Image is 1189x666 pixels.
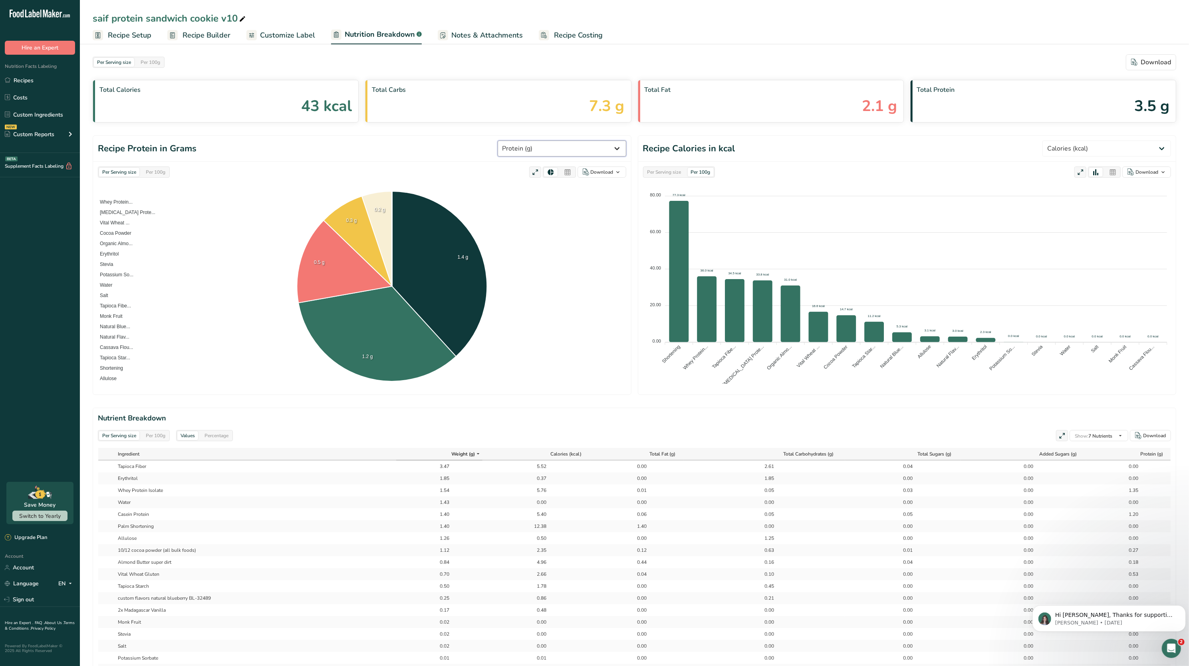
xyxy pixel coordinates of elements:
[754,607,774,614] div: 0.00
[1128,344,1155,371] tspan: Cassava Flou...
[1014,571,1034,578] div: 0.00
[1119,463,1139,470] div: 0.00
[114,556,396,568] td: Almond Butter super dirt
[429,499,449,506] div: 1.43
[114,592,396,604] td: custom flavors natural blueberry BL-32489
[893,511,913,518] div: 0.05
[643,142,735,155] h1: Recipe Calories in kcal
[754,535,774,542] div: 1.25
[108,30,151,41] span: Recipe Setup
[893,583,913,590] div: 0.00
[1075,433,1112,439] span: 7 Nutrients
[94,272,133,277] span: Potassium So...
[1119,475,1139,482] div: 0.00
[893,535,913,542] div: 0.00
[1119,499,1139,506] div: 0.00
[1014,475,1034,482] div: 0.00
[1030,344,1044,357] tspan: Stevia
[627,559,647,566] div: 0.44
[526,618,546,626] div: 0.00
[1014,523,1034,530] div: 0.00
[372,85,624,95] span: Total Carbs
[526,571,546,578] div: 2.66
[429,463,449,470] div: 3.47
[627,630,647,638] div: 0.00
[893,642,913,650] div: 0.00
[1014,583,1034,590] div: 0.00
[627,535,647,542] div: 0.00
[526,607,546,614] div: 0.48
[429,559,449,566] div: 0.84
[754,571,774,578] div: 0.10
[429,547,449,554] div: 1.12
[94,210,155,215] span: [MEDICAL_DATA] Prote...
[627,547,647,554] div: 0.12
[5,620,33,626] a: Hire an Expert .
[260,30,315,41] span: Customize Label
[1075,433,1088,439] span: Show:
[1108,344,1127,364] tspan: Monk Fruit
[1014,487,1034,494] div: 0.00
[893,547,913,554] div: 0.01
[93,26,151,44] a: Recipe Setup
[627,487,647,494] div: 0.01
[451,30,523,41] span: Notes & Attachments
[893,475,913,482] div: 0.00
[1126,54,1176,70] button: Download
[1070,430,1128,441] button: Show:7 Nutrients
[711,344,737,370] tspan: Tapioca Fibe...
[114,544,396,556] td: 10/12 cocoa powder (all bulk foods)
[438,26,523,44] a: Notes & Attachments
[1119,571,1139,578] div: 0.53
[1029,589,1189,644] iframe: Intercom notifications message
[578,166,626,178] button: Download
[429,630,449,638] div: 0.02
[183,30,230,41] span: Recipe Builder
[94,365,123,371] span: Shortening
[754,499,774,506] div: 0.00
[451,450,475,458] span: Weight (g)
[94,230,131,236] span: Cocoa Powder
[94,282,113,288] span: Water
[429,607,449,614] div: 0.17
[627,618,647,626] div: 0.00
[429,618,449,626] div: 0.02
[94,262,113,267] span: Stevia
[526,487,546,494] div: 5.76
[526,595,546,602] div: 0.86
[754,463,774,470] div: 2.61
[114,496,396,508] td: Water
[137,58,163,67] div: Per 100g
[114,580,396,592] td: Tapioca Starch
[114,568,396,580] td: Vital Wheat Gluten
[627,499,647,506] div: 0.00
[661,344,681,364] tspan: Shortening
[754,487,774,494] div: 0.05
[754,511,774,518] div: 0.05
[754,523,774,530] div: 0.00
[1119,642,1139,650] div: 0.00
[688,168,714,176] div: Per 100g
[19,512,61,520] span: Switch to Yearly
[627,511,647,518] div: 0.06
[650,266,661,270] tspan: 40.00
[1143,432,1166,439] div: Download
[1162,639,1181,658] iframe: Intercom live chat
[893,523,913,530] div: 0.00
[754,642,774,650] div: 0.00
[754,654,774,662] div: 0.00
[114,652,396,664] td: Potassium Sorbate
[31,626,56,631] a: Privacy Policy
[429,475,449,482] div: 1.85
[627,475,647,482] div: 0.00
[893,571,913,578] div: 0.00
[526,630,546,638] div: 0.00
[1059,344,1072,357] tspan: Water
[918,450,952,458] span: Total Sugars (g)
[550,450,582,458] span: Calories (kcal)
[796,344,821,369] tspan: Vital Wheat ...
[1014,499,1034,506] div: 0.00
[1119,654,1139,662] div: 0.00
[114,520,396,532] td: Palm Shortening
